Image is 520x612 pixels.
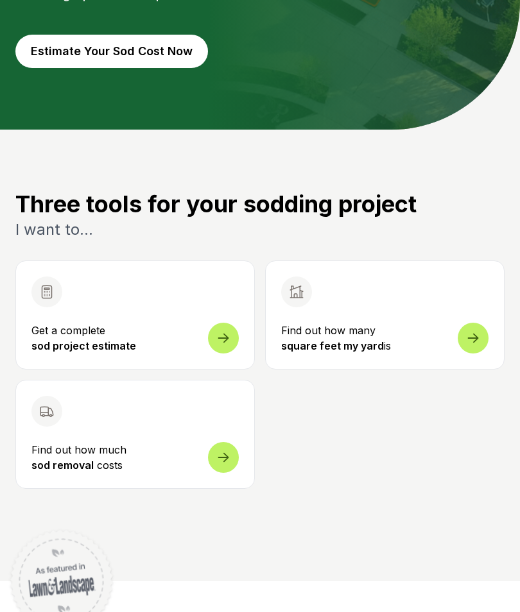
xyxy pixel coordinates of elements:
[15,219,505,240] p: I want to...
[15,191,505,217] h3: Three tools for your sodding project
[31,459,94,472] strong: sod removal
[15,380,255,489] a: Find out how much sod removal costs
[31,339,136,352] strong: sod project estimate
[15,260,255,370] button: Open sod measurement and cost calculator
[281,323,489,353] p: Find out how many is
[265,260,505,370] a: Find out how many square feet my yardis
[15,35,208,68] button: Estimate Your Sod Cost Now
[31,323,239,353] p: Get a complete
[31,442,239,473] p: Find out how much costs
[281,339,384,352] strong: square feet my yard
